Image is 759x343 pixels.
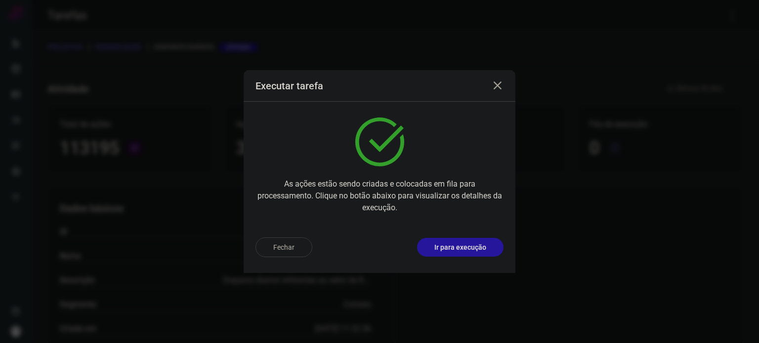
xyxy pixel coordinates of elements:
[255,237,312,257] button: Fechar
[417,238,504,257] button: Ir para execução
[355,117,404,166] img: verified.svg
[255,80,323,92] h3: Executar tarefa
[434,242,486,253] p: Ir para execução
[255,178,504,214] p: As ações estão sendo criadas e colocadas em fila para processamento. Clique no botão abaixo para ...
